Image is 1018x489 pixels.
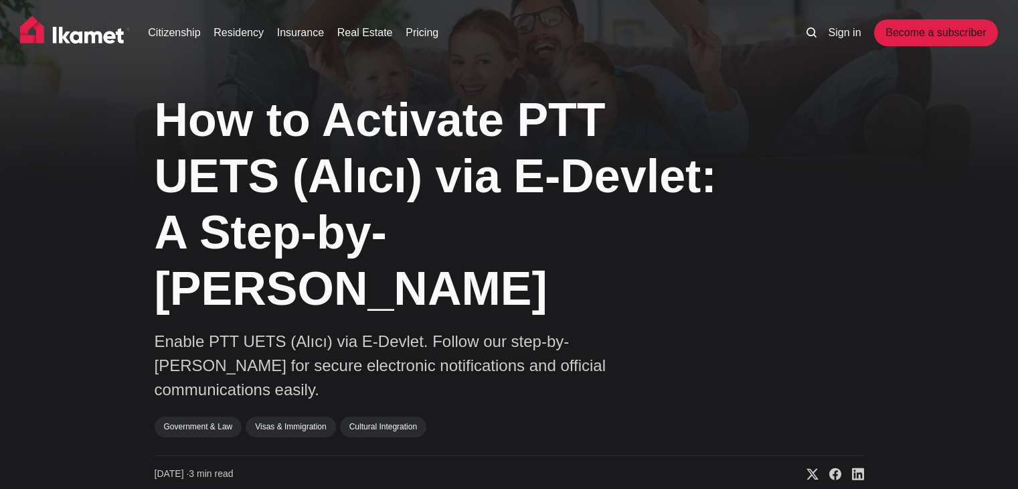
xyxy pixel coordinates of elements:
[155,417,242,437] a: Government & Law
[337,25,393,41] a: Real Estate
[155,92,730,317] h1: How to Activate PTT UETS (Alıcı) via E-Devlet: A Step-by-[PERSON_NAME]
[340,417,426,437] a: Cultural Integration
[155,468,189,479] span: [DATE] ∙
[277,25,324,41] a: Insurance
[148,25,200,41] a: Citizenship
[796,468,819,481] a: Share on X
[214,25,264,41] a: Residency
[155,330,690,402] p: Enable PTT UETS (Alıcı) via E-Devlet. Follow our step-by-[PERSON_NAME] for secure electronic noti...
[819,468,841,481] a: Share on Facebook
[829,25,861,41] a: Sign in
[20,16,130,50] img: Ikamet home
[406,25,438,41] a: Pricing
[841,468,864,481] a: Share on Linkedin
[874,19,997,46] a: Become a subscriber
[246,417,335,437] a: Visas & Immigration
[155,468,234,481] time: 3 min read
